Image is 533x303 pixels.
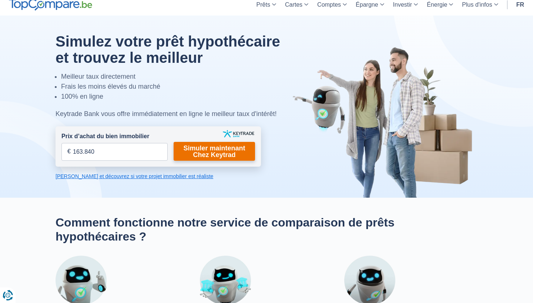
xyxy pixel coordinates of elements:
[67,147,71,156] span: €
[223,130,254,137] img: keytrade
[56,33,297,66] h1: Simulez votre prêt hypothécaire et trouvez le meilleur
[174,142,255,161] a: Simuler maintenant Chez Keytrad
[292,46,477,198] img: image-hero
[61,82,297,92] li: Frais les moins élevés du marché
[61,132,149,141] label: Prix d’achat du bien immobilier
[56,215,477,244] h2: Comment fonctionne notre service de comparaison de prêts hypothécaires ?
[61,72,297,82] li: Meilleur taux directement
[56,109,297,119] div: Keytrade Bank vous offre immédiatement en ligne le meilleur taux d'intérêt!
[56,173,261,180] a: [PERSON_NAME] et découvrez si votre projet immobilier est réaliste
[61,92,297,102] li: 100% en ligne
